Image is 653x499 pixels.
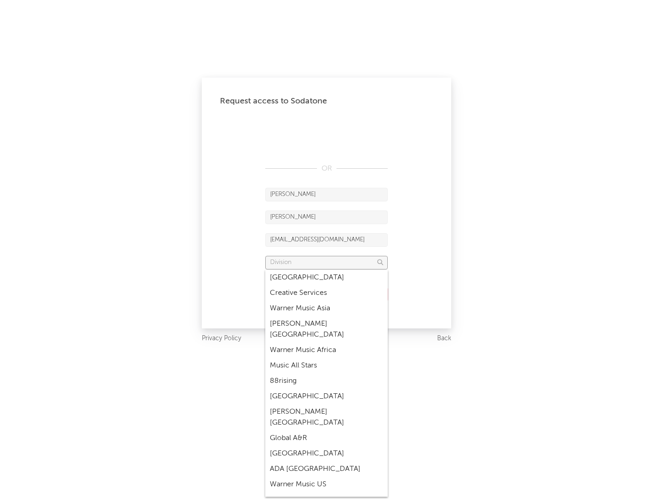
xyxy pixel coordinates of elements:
[265,233,388,247] input: Email
[265,389,388,404] div: [GEOGRAPHIC_DATA]
[265,256,388,269] input: Division
[265,270,388,285] div: [GEOGRAPHIC_DATA]
[265,358,388,373] div: Music All Stars
[265,342,388,358] div: Warner Music Africa
[265,316,388,342] div: [PERSON_NAME] [GEOGRAPHIC_DATA]
[265,446,388,461] div: [GEOGRAPHIC_DATA]
[265,163,388,174] div: OR
[265,477,388,492] div: Warner Music US
[265,431,388,446] div: Global A&R
[265,404,388,431] div: [PERSON_NAME] [GEOGRAPHIC_DATA]
[265,461,388,477] div: ADA [GEOGRAPHIC_DATA]
[220,96,433,107] div: Request access to Sodatone
[265,373,388,389] div: 88rising
[265,188,388,201] input: First Name
[265,301,388,316] div: Warner Music Asia
[265,210,388,224] input: Last Name
[437,333,451,344] a: Back
[265,285,388,301] div: Creative Services
[202,333,241,344] a: Privacy Policy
